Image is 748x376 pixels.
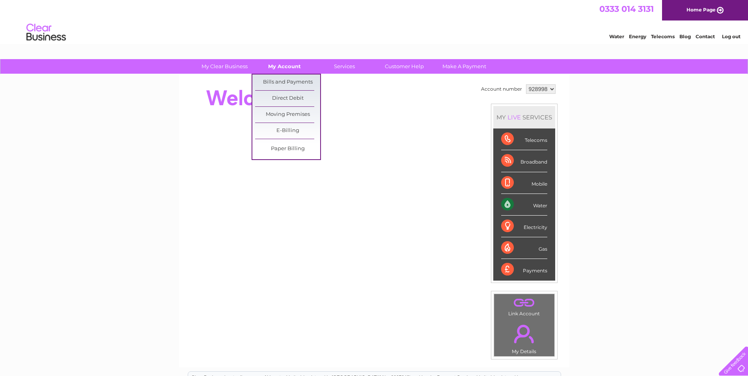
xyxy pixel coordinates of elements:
[255,74,320,90] a: Bills and Payments
[188,4,561,38] div: Clear Business is a trading name of Verastar Limited (registered in [GEOGRAPHIC_DATA] No. 3667643...
[494,318,555,357] td: My Details
[496,296,552,310] a: .
[501,150,547,172] div: Broadband
[255,123,320,139] a: E-Billing
[496,320,552,348] a: .
[192,59,257,74] a: My Clear Business
[501,259,547,280] div: Payments
[629,34,646,39] a: Energy
[479,82,524,96] td: Account number
[722,34,741,39] a: Log out
[501,172,547,194] div: Mobile
[372,59,437,74] a: Customer Help
[26,20,66,45] img: logo.png
[432,59,497,74] a: Make A Payment
[501,237,547,259] div: Gas
[599,4,654,14] a: 0333 014 3131
[255,141,320,157] a: Paper Billing
[493,106,555,128] div: MY SERVICES
[255,107,320,123] a: Moving Premises
[506,114,522,121] div: LIVE
[679,34,691,39] a: Blog
[501,194,547,216] div: Water
[651,34,675,39] a: Telecoms
[255,91,320,106] a: Direct Debit
[501,216,547,237] div: Electricity
[609,34,624,39] a: Water
[312,59,377,74] a: Services
[252,59,317,74] a: My Account
[494,294,555,318] td: Link Account
[501,128,547,150] div: Telecoms
[696,34,715,39] a: Contact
